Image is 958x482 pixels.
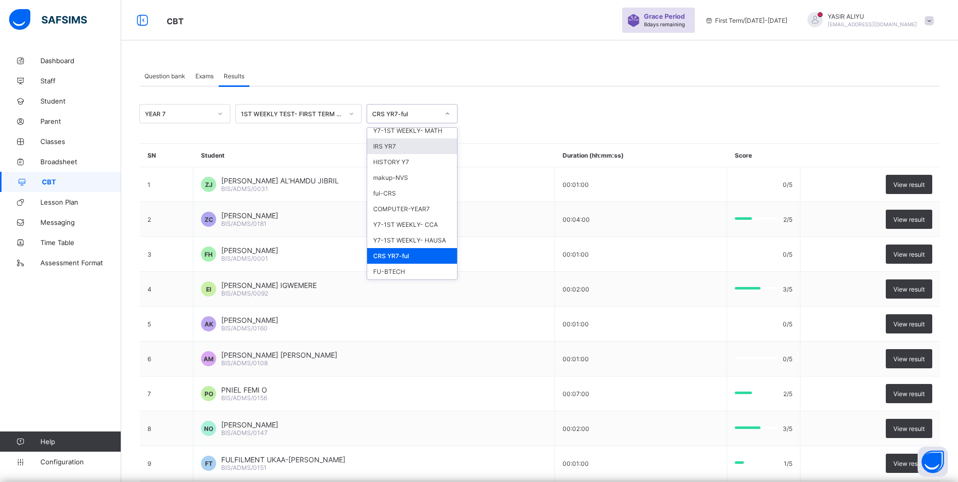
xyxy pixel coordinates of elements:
[563,285,589,293] span: 00:02:00
[205,251,213,258] span: FH
[367,264,457,279] div: FU-BTECH
[372,110,439,118] div: CRS YR7-ful
[40,77,121,85] span: Staff
[893,355,925,363] span: View result
[797,12,939,29] div: YASIRALIYU
[367,232,457,248] div: Y7-1ST WEEKLY- HAUSA
[40,117,121,125] span: Parent
[367,248,457,264] div: CRS YR7-ful
[893,320,925,328] span: View result
[563,216,590,223] span: 00:04:00
[893,251,925,258] span: View result
[144,72,185,80] span: Question bank
[40,218,121,226] span: Messaging
[221,464,267,471] span: BIS/ADMS/0151
[193,144,555,167] th: Student
[918,447,948,477] button: Open asap
[221,220,267,227] span: BIS/ADMS/0181
[367,123,457,138] div: Y7-1ST WEEKLY- MATH
[563,320,589,328] span: 00:01:00
[563,181,589,188] span: 00:01:00
[147,181,150,188] span: 1
[221,290,268,297] span: BIS/ADMS/0092
[783,181,792,188] span: 0/5
[204,425,213,432] span: NO
[221,359,268,367] span: BIS/ADMS/0108
[40,137,121,146] span: Classes
[783,216,792,223] span: 2/5
[828,13,917,20] span: YASIR ALIYU
[644,13,685,20] span: Grace Period
[563,251,589,258] span: 00:01:00
[367,185,457,201] div: ful-CRS
[644,21,685,27] span: 8 days remaining
[205,390,213,398] span: PO
[42,178,121,186] span: CBT
[221,351,337,359] span: [PERSON_NAME] [PERSON_NAME]
[221,255,268,262] span: BIS/ADMS/0001
[147,425,151,432] span: 8
[147,251,152,258] span: 3
[221,176,339,185] span: [PERSON_NAME] AL'HAMDU JIBRIL
[727,144,800,167] th: Score
[367,138,457,154] div: IRS YR7
[205,216,213,223] span: ZC
[783,355,792,363] span: 0/5
[147,216,151,223] span: 2
[204,355,214,363] span: AM
[205,320,213,328] span: AK
[40,238,121,247] span: Time Table
[145,110,212,118] div: YEAR 7
[828,21,917,27] span: [EMAIL_ADDRESS][DOMAIN_NAME]
[555,144,727,167] th: Duration (hh:mm:ss)
[893,216,925,223] span: View result
[40,259,121,267] span: Assessment Format
[221,385,267,394] span: PNIEL FEMI O
[147,320,151,328] span: 5
[221,185,268,192] span: BIS/ADMS/0031
[40,458,121,466] span: Configuration
[367,154,457,170] div: HISTORY Y7
[893,460,925,467] span: View result
[206,285,211,293] span: EI
[783,285,792,293] span: 3/5
[167,16,184,26] span: CBT
[40,158,121,166] span: Broadsheet
[221,246,278,255] span: [PERSON_NAME]
[221,394,267,402] span: BIS/ADMS/0156
[783,390,792,398] span: 2/5
[140,144,193,167] th: SN
[627,14,640,27] img: sticker-purple.71386a28dfed39d6af7621340158ba97.svg
[241,110,343,118] div: 1ST WEEKLY TEST- FIRST TERM 2025/2026- YEAR7
[147,285,152,293] span: 4
[195,72,214,80] span: Exams
[784,460,792,467] span: 1/5
[221,455,345,464] span: FULFILMENT UKAA-[PERSON_NAME]
[893,425,925,432] span: View result
[783,320,792,328] span: 0/5
[783,251,792,258] span: 0/5
[893,390,925,398] span: View result
[205,181,213,188] span: ZJ
[367,201,457,217] div: COMPUTER-YEAR7
[9,9,87,30] img: safsims
[147,460,151,467] span: 9
[205,460,213,467] span: FT
[221,420,278,429] span: [PERSON_NAME]
[224,72,244,80] span: Results
[147,355,151,363] span: 6
[147,390,151,398] span: 7
[40,198,121,206] span: Lesson Plan
[367,170,457,185] div: makup-NVS
[367,217,457,232] div: Y7-1ST WEEKLY- CCA
[221,324,268,332] span: BIS/ADMS/0160
[221,211,278,220] span: [PERSON_NAME]
[221,316,278,324] span: [PERSON_NAME]
[221,429,268,437] span: BIS/ADMS/0147
[705,17,787,24] span: session/term information
[563,355,589,363] span: 00:01:00
[563,390,589,398] span: 00:07:00
[563,460,589,467] span: 00:01:00
[40,97,121,105] span: Student
[783,425,792,432] span: 3/5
